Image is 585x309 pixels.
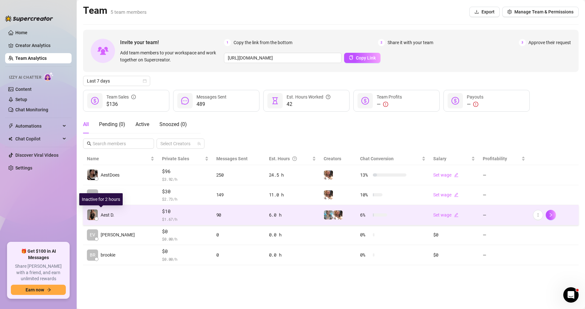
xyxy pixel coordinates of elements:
[502,7,579,17] button: Manage Team & Permissions
[83,4,147,17] h2: Team
[292,155,297,162] span: question-circle
[433,172,458,178] a: Set wageedit
[87,170,98,180] img: AestDoes
[361,97,369,105] span: dollar-circle
[454,213,458,217] span: edit
[91,97,99,105] span: dollar-circle
[378,39,385,46] span: 2
[549,213,553,217] span: right
[87,210,98,220] img: Aest Does
[269,191,316,198] div: 11.0 h
[131,93,136,100] span: info-circle
[433,212,458,218] a: Set wageedit
[269,155,311,162] div: Est. Hours
[563,287,579,303] iframe: Intercom live chat
[90,231,95,238] span: EV
[469,7,500,17] button: Export
[15,121,61,131] span: Automations
[479,165,529,185] td: —
[101,171,119,178] span: AestDoes
[479,245,529,265] td: —
[93,140,145,147] input: Search members
[162,188,208,195] span: $30
[344,53,381,63] button: Copy Link
[326,93,330,100] span: question-circle
[87,141,91,146] span: search
[360,211,370,218] span: 6 %
[162,196,208,202] span: $ 2.73 /h
[8,137,12,141] img: Chat Copilot
[287,100,330,108] span: 42
[135,121,149,127] span: Active
[216,211,261,218] div: 90
[15,30,27,35] a: Home
[528,39,571,46] span: Approve their request
[377,100,402,108] div: —
[481,9,495,14] span: Export
[11,263,66,282] span: Share [PERSON_NAME] with a friend, and earn unlimited rewards
[162,208,208,215] span: $10
[26,287,44,292] span: Earn now
[15,165,32,170] a: Settings
[324,190,333,199] img: Aest
[519,39,526,46] span: 3
[216,251,261,258] div: 0
[15,87,32,92] a: Content
[320,153,356,165] th: Creators
[111,9,147,15] span: 5 team members
[360,156,394,161] span: Chat Conversion
[216,171,261,178] div: 250
[162,248,208,255] span: $0
[433,251,475,258] div: $0
[101,211,114,218] span: Aest D.
[197,142,201,146] span: team
[224,39,231,46] span: 1
[101,251,115,258] span: brookie
[388,39,433,46] span: Share it with your team
[162,168,208,175] span: $96
[99,121,125,128] div: Pending ( 0 )
[269,211,316,218] div: 6.0 h
[433,156,446,161] span: Salary
[162,156,189,161] span: Private Sales
[15,56,47,61] a: Team Analytics
[451,97,459,105] span: dollar-circle
[324,210,333,219] img: Aest
[8,123,13,129] span: thunderbolt
[454,193,458,197] span: edit
[473,102,478,107] span: exclamation-circle
[474,10,479,14] span: download
[196,100,227,108] span: 489
[106,100,136,108] span: $136
[101,231,135,238] span: [PERSON_NAME]
[162,228,208,235] span: $0
[479,185,529,205] td: —
[101,191,114,198] span: Just D.
[234,39,292,46] span: Copy the link from the bottom
[383,102,388,107] span: exclamation-circle
[87,155,149,162] span: Name
[269,251,316,258] div: 0.0 h
[120,38,224,46] span: Invite your team!
[159,121,187,127] span: Snoozed ( 0 )
[377,94,402,99] span: Team Profits
[44,72,54,81] img: AI Chatter
[536,213,540,217] span: more
[47,288,51,292] span: arrow-right
[269,171,316,178] div: 24.5 h
[287,93,330,100] div: Est. Hours Worked
[9,75,41,81] span: Izzy AI Chatter
[433,231,475,238] div: $0
[15,153,58,158] a: Discover Viral Videos
[15,107,48,112] a: Chat Monitoring
[349,55,353,60] span: copy
[106,93,136,100] div: Team Sales
[479,205,529,225] td: —
[334,210,343,219] img: Aest
[216,156,248,161] span: Messages Sent
[360,251,370,258] span: 0 %
[514,9,573,14] span: Manage Team & Permissions
[467,94,483,99] span: Payouts
[324,170,333,179] img: Aest
[162,216,208,222] span: $ 1.67 /h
